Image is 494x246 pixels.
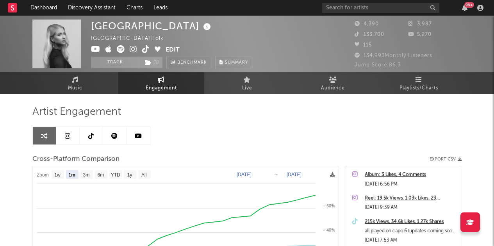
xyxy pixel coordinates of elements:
span: Audience [321,84,345,93]
a: Audience [290,72,376,94]
a: Playlists/Charts [376,72,462,94]
a: Music [32,72,118,94]
a: Live [204,72,290,94]
text: Zoom [37,172,49,178]
text: 3m [83,172,89,178]
a: 215k Views, 34.6k Likes, 1.27k Shares [365,217,458,226]
a: Album: 3 Likes, 4 Comments [365,170,458,180]
text: → [274,172,278,177]
div: [DATE] 9:39 AM [365,203,458,212]
a: Benchmark [166,57,211,68]
div: [DATE] 7:53 AM [365,236,458,245]
text: YTD [111,172,120,178]
span: Cross-Platform Comparison [32,155,119,164]
span: 5,270 [408,32,432,37]
div: 99 + [464,2,474,8]
div: [GEOGRAPHIC_DATA] | Folk [91,34,173,43]
button: (1) [140,57,162,68]
div: [DATE] 6:56 PM [365,180,458,189]
button: Edit [166,45,180,55]
span: Benchmark [177,58,207,68]
span: Engagement [146,84,177,93]
text: 6m [97,172,104,178]
span: Playlists/Charts [399,84,438,93]
button: Summary [215,57,252,68]
div: all played on capo 6 (updates coming soon! 🫶🏻🔥❄️) #fireandice #songwriter #originalsong #[GEOGRAP... [365,226,458,236]
div: [GEOGRAPHIC_DATA] [91,20,213,32]
span: 134,993 Monthly Listeners [355,53,432,58]
button: Track [91,57,140,68]
a: Reel: 19.5k Views, 1.03k Likes, 23 Comments [365,194,458,203]
text: + 40% [323,228,335,232]
span: ( 1 ) [140,57,163,68]
input: Search for artists [322,3,439,13]
text: [DATE] [287,172,301,177]
span: Jump Score: 86.3 [355,62,401,68]
span: Live [242,84,252,93]
a: Engagement [118,72,204,94]
text: [DATE] [237,172,251,177]
span: 4,390 [355,21,379,27]
span: Artist Engagement [32,107,121,117]
span: Summary [225,61,248,65]
button: 99+ [462,5,467,11]
text: + 60% [323,203,335,208]
text: All [141,172,146,178]
span: 3,987 [408,21,432,27]
text: 1y [127,172,132,178]
text: 1w [54,172,61,178]
text: 1m [68,172,75,178]
span: 115 [355,43,372,48]
span: 133,700 [355,32,384,37]
button: Export CSV [430,157,462,162]
span: Music [68,84,82,93]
